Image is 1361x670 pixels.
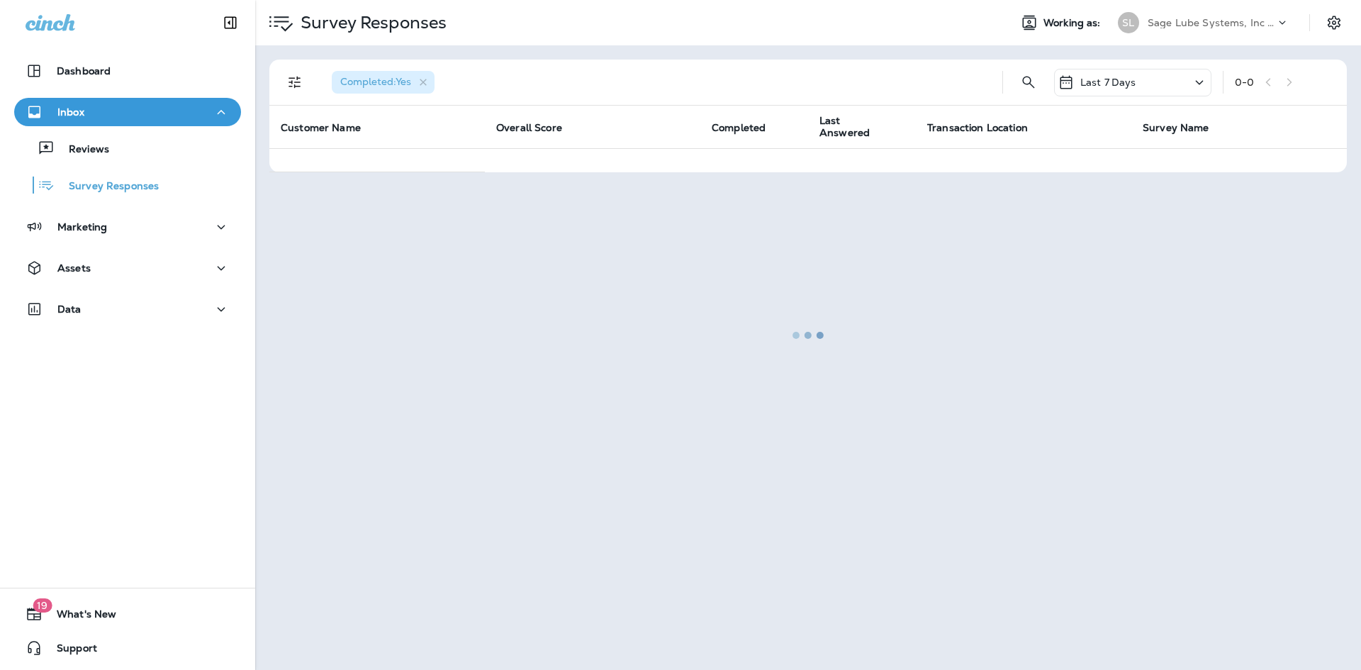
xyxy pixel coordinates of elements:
button: Reviews [14,133,241,163]
p: Dashboard [57,65,111,77]
p: Data [57,303,82,315]
p: Marketing [57,221,107,233]
button: Marketing [14,213,241,241]
p: Reviews [55,143,109,157]
button: Assets [14,254,241,282]
button: Support [14,634,241,662]
span: 19 [33,598,52,613]
button: Inbox [14,98,241,126]
p: Assets [57,262,91,274]
span: What's New [43,608,116,625]
button: Dashboard [14,57,241,85]
button: 19What's New [14,600,241,628]
button: Collapse Sidebar [211,9,250,37]
p: Inbox [57,106,84,118]
p: Survey Responses [55,180,159,194]
span: Support [43,642,97,659]
button: Survey Responses [14,170,241,200]
button: Data [14,295,241,323]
